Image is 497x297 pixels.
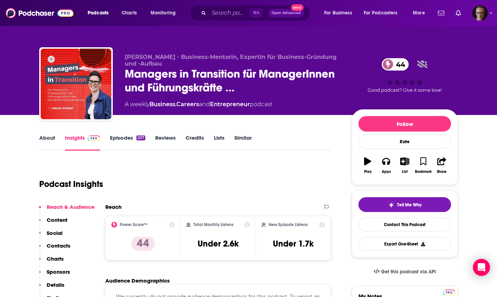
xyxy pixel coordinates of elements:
[472,5,488,21] span: Logged in as experts2podcasts
[39,230,63,243] button: Social
[472,5,488,21] button: Show profile menu
[186,134,204,151] a: Credits
[125,54,337,67] span: [PERSON_NAME] - Business-Mentorin, Expertin für Business-Gründung und -Aufbau
[358,153,377,178] button: Play
[368,263,442,280] a: Get this podcast via API
[198,238,239,249] h3: Under 2.6k
[437,170,446,174] div: Share
[39,255,64,268] button: Charts
[176,101,199,108] a: Careers
[125,100,273,109] div: A weekly podcast
[271,11,301,15] span: Open Advanced
[155,134,176,151] a: Reviews
[472,5,488,21] img: User Profile
[47,281,64,288] p: Details
[382,170,391,174] div: Apps
[193,222,233,227] h2: Total Monthly Listens
[175,101,176,108] span: ,
[433,153,451,178] button: Share
[358,237,451,251] button: Export One-Sheet
[214,134,224,151] a: Lists
[368,87,442,93] span: Good podcast? Give it some love!
[234,134,252,151] a: Similar
[39,268,70,281] button: Sponsors
[319,7,361,19] button: open menu
[414,153,432,178] button: Bookmark
[397,202,421,208] span: Tell Me Why
[250,8,263,18] span: ⌘ K
[120,222,147,227] h2: Power Score™
[150,101,175,108] a: Business
[358,134,451,149] div: Rate
[435,7,447,19] a: Show notifications dropdown
[47,268,70,275] p: Sponsors
[273,238,314,249] h3: Under 1.7k
[88,135,100,141] img: Podchaser Pro
[358,218,451,231] a: Contact This Podcast
[41,49,111,119] img: Managers in Transition für ManagerInnen und Führungskräfte in der beruflichen Neuorientierung
[210,101,250,108] a: Entrepreneur
[196,5,317,21] div: Search podcasts, credits, & more...
[199,101,210,108] span: and
[364,170,372,174] div: Play
[122,8,137,18] span: Charts
[388,202,394,208] img: tell me why sparkle
[47,230,63,236] p: Social
[39,281,64,295] button: Details
[396,153,414,178] button: List
[268,9,304,17] button: Open AdvancedNew
[358,197,451,212] button: tell me why sparkleTell Me Why
[105,204,122,210] h2: Reach
[146,7,185,19] button: open menu
[352,54,458,97] div: 44Good podcast? Give it some love!
[39,204,94,217] button: Reach & Audience
[324,8,352,18] span: For Business
[47,255,64,262] p: Charts
[47,217,68,223] p: Content
[39,217,68,230] button: Content
[131,237,155,251] p: 44
[39,242,70,255] button: Contacts
[364,8,398,18] span: For Podcasters
[83,7,118,19] button: open menu
[291,4,304,11] span: New
[136,135,145,140] div: 207
[443,289,455,295] a: Pro website
[105,277,170,284] h2: Audience Demographics
[453,7,464,19] a: Show notifications dropdown
[6,6,74,20] img: Podchaser - Follow, Share and Rate Podcasts
[117,7,141,19] a: Charts
[39,179,103,189] h1: Podcast Insights
[402,170,408,174] div: List
[65,134,100,151] a: InsightsPodchaser Pro
[381,269,436,275] span: Get this podcast via API
[88,8,109,18] span: Podcasts
[473,259,490,276] div: Open Intercom Messenger
[209,7,250,19] input: Search podcasts, credits, & more...
[408,7,434,19] button: open menu
[269,222,308,227] h2: New Episode Listens
[151,8,176,18] span: Monitoring
[359,7,408,19] button: open menu
[415,170,432,174] div: Bookmark
[110,134,145,151] a: Episodes207
[358,116,451,132] button: Follow
[377,153,395,178] button: Apps
[47,242,70,249] p: Contacts
[382,58,409,71] a: 44
[39,134,55,151] a: About
[413,8,425,18] span: More
[389,58,409,71] span: 44
[47,204,94,210] p: Reach & Audience
[443,290,455,295] img: Podchaser Pro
